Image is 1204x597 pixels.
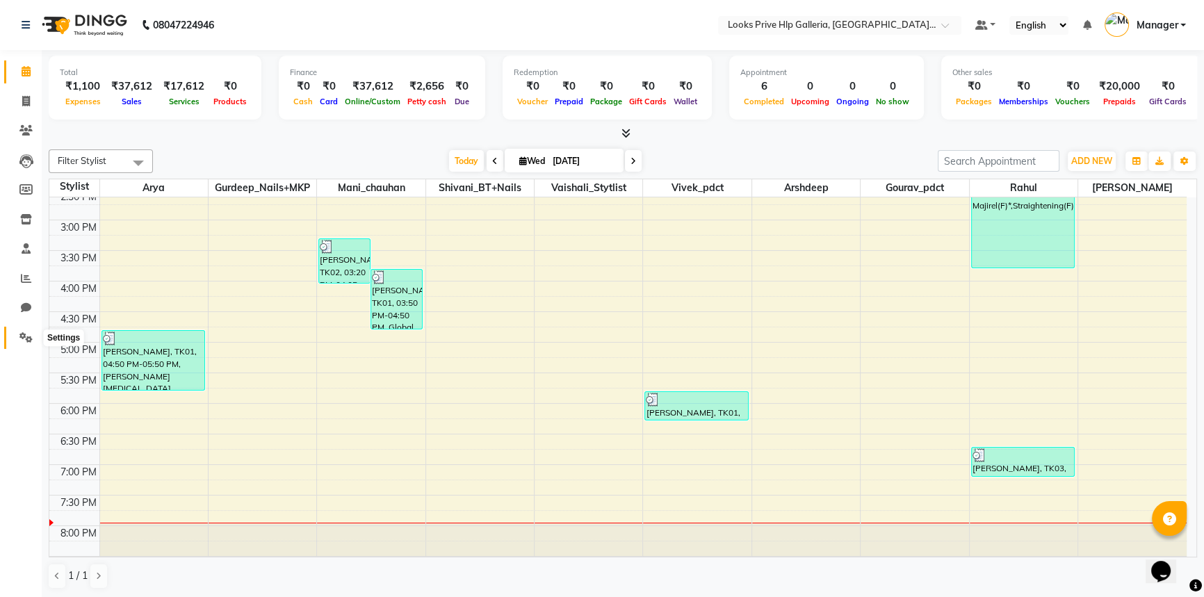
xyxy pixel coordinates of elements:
[861,179,968,197] span: Gourav_pdct
[1071,156,1112,166] span: ADD NEW
[587,79,626,95] div: ₹0
[58,281,99,296] div: 4:00 PM
[60,67,250,79] div: Total
[535,179,642,197] span: Vaishali_Stytlist
[972,448,1075,476] div: [PERSON_NAME], TK03, 06:45 PM-07:15 PM, Gel Styling Men
[35,6,131,44] img: logo
[118,97,145,106] span: Sales
[952,67,1190,79] div: Other sales
[1136,18,1178,33] span: Manager
[341,97,404,106] span: Online/Custom
[58,155,106,166] span: Filter Stylist
[100,179,208,197] span: Arya
[1100,97,1139,106] span: Prepaids
[58,465,99,480] div: 7:00 PM
[645,392,748,420] div: [PERSON_NAME], TK01, 05:50 PM-06:20 PM, Classic Pedicure(F)
[626,79,670,95] div: ₹0
[872,97,913,106] span: No show
[49,179,99,194] div: Stylist
[58,312,99,327] div: 4:30 PM
[371,270,422,329] div: [PERSON_NAME], TK01, 03:50 PM-04:50 PM, Global Color Majirel(F)*
[1146,79,1190,95] div: ₹0
[58,220,99,235] div: 3:00 PM
[404,97,450,106] span: Petty cash
[1093,79,1146,95] div: ₹20,000
[626,97,670,106] span: Gift Cards
[290,67,474,79] div: Finance
[740,97,788,106] span: Completed
[833,97,872,106] span: Ongoing
[210,79,250,95] div: ₹0
[551,79,587,95] div: ₹0
[58,434,99,449] div: 6:30 PM
[670,97,701,106] span: Wallet
[317,179,425,197] span: Mani_chauhan
[449,150,484,172] span: Today
[970,179,1077,197] span: Rahul
[209,179,316,197] span: Gurdeep_Nails+MKP
[952,79,995,95] div: ₹0
[1052,97,1093,106] span: Vouchers
[788,97,833,106] span: Upcoming
[106,79,158,95] div: ₹37,612
[587,97,626,106] span: Package
[451,97,473,106] span: Due
[952,97,995,106] span: Packages
[316,97,341,106] span: Card
[995,97,1052,106] span: Memberships
[872,79,913,95] div: 0
[995,79,1052,95] div: ₹0
[670,79,701,95] div: ₹0
[319,239,370,283] div: [PERSON_NAME], TK02, 03:20 PM-04:05 PM, [PERSON_NAME] Styling
[58,496,99,510] div: 7:30 PM
[740,67,913,79] div: Appointment
[290,79,316,95] div: ₹0
[68,569,88,583] span: 1 / 1
[341,79,404,95] div: ₹37,612
[516,156,548,166] span: Wed
[514,67,701,79] div: Redemption
[833,79,872,95] div: 0
[752,179,860,197] span: Arshdeep
[210,97,250,106] span: Products
[404,79,450,95] div: ₹2,656
[1068,152,1116,171] button: ADD NEW
[153,6,214,44] b: 08047224946
[58,190,99,204] div: 2:30 PM
[740,79,788,95] div: 6
[316,79,341,95] div: ₹0
[60,79,106,95] div: ₹1,100
[426,179,534,197] span: Shivani_BT+Nails
[58,343,99,357] div: 5:00 PM
[551,97,587,106] span: Prepaid
[548,151,618,172] input: 2025-09-03
[788,79,833,95] div: 0
[514,79,551,95] div: ₹0
[165,97,203,106] span: Services
[102,331,205,390] div: [PERSON_NAME], TK01, 04:50 PM-05:50 PM, [PERSON_NAME] [MEDICAL_DATA] Treatment(F)*
[1146,97,1190,106] span: Gift Cards
[44,329,83,346] div: Settings
[450,79,474,95] div: ₹0
[58,251,99,265] div: 3:30 PM
[938,150,1059,172] input: Search Appointment
[158,79,210,95] div: ₹17,612
[1146,541,1190,583] iframe: chat widget
[1052,79,1093,95] div: ₹0
[1078,179,1187,197] span: [PERSON_NAME]
[1105,13,1129,37] img: Manager
[58,526,99,541] div: 8:00 PM
[643,179,751,197] span: Vivek_pdct
[58,373,99,388] div: 5:30 PM
[62,97,104,106] span: Expenses
[972,148,1075,268] div: [PERSON_NAME], TK01, 01:50 PM-03:50 PM, Global Color Majirel(F)*,Straightening(F)*
[290,97,316,106] span: Cash
[514,97,551,106] span: Voucher
[58,404,99,418] div: 6:00 PM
